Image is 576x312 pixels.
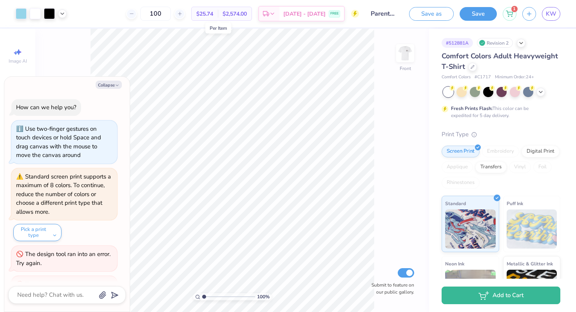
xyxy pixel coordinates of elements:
div: Per Item [205,23,231,34]
img: Metallic & Glitter Ink [507,270,557,309]
span: Comfort Colors Adult Heavyweight T-Shirt [442,51,558,71]
span: $2,574.00 [223,10,247,18]
span: $25.74 [196,10,213,18]
label: Submit to feature on our public gallery. [367,281,414,296]
span: KW [546,9,556,18]
button: Add to Cart [442,287,560,304]
img: Front [397,45,413,61]
span: Image AI [9,58,27,64]
div: Rhinestones [442,177,480,189]
span: FREE [330,11,339,16]
span: Minimum Order: 24 + [495,74,534,81]
div: Screen Print [442,146,480,157]
button: Save [460,7,497,21]
div: Embroidery [482,146,519,157]
input: – – [140,7,171,21]
div: The design tool ran into an error. Try again. [16,280,110,297]
span: Comfort Colors [442,74,471,81]
div: Use two-finger gestures on touch devices or hold Space and drag canvas with the mouse to move the... [16,125,101,159]
img: Standard [445,209,496,249]
span: 100 % [257,293,270,300]
strong: Fresh Prints Flash: [451,105,493,112]
div: Front [400,65,411,72]
span: Metallic & Glitter Ink [507,260,553,268]
div: Print Type [442,130,560,139]
div: Transfers [475,161,507,173]
div: Vinyl [509,161,531,173]
div: Digital Print [522,146,560,157]
span: [DATE] - [DATE] [283,10,326,18]
div: This color can be expedited for 5 day delivery. [451,105,547,119]
img: Puff Ink [507,209,557,249]
div: The design tool ran into an error. Try again. [16,250,110,267]
span: Standard [445,199,466,207]
img: Neon Ink [445,270,496,309]
div: Foil [533,161,552,173]
span: Neon Ink [445,260,464,268]
div: # 512881A [442,38,473,48]
button: Save as [409,7,454,21]
span: Puff Ink [507,199,523,207]
a: KW [542,7,560,21]
div: Applique [442,161,473,173]
div: How can we help you? [16,103,76,111]
div: Revision 2 [477,38,513,48]
span: # C1717 [475,74,491,81]
button: Pick a print type [13,224,62,241]
button: Collapse [96,81,122,89]
span: 1 [511,6,518,12]
input: Untitled Design [365,6,403,22]
div: Standard screen print supports a maximum of 8 colors. To continue, reduce the number of colors or... [16,173,111,216]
